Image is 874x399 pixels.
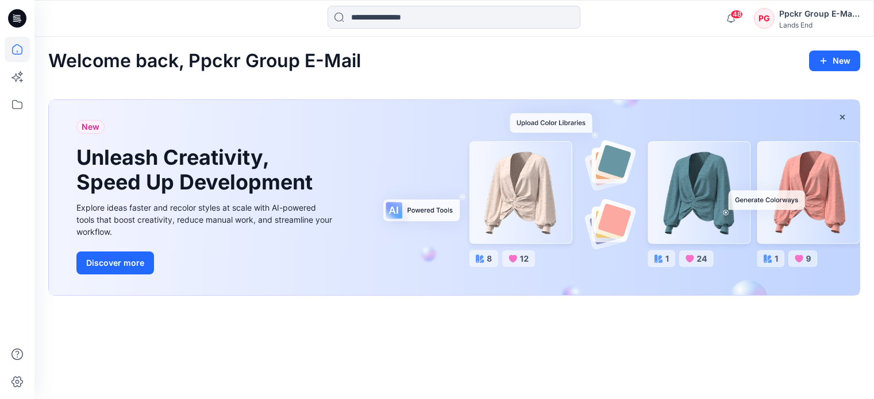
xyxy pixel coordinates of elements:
span: New [82,120,99,134]
div: Ppckr Group E-Mail Pan Pacific [779,7,860,21]
div: Lands End [779,21,860,29]
button: Discover more [76,251,154,274]
h2: Welcome back, Ppckr Group E-Mail [48,51,361,72]
button: New [809,51,860,71]
div: PG [754,8,775,29]
h1: Unleash Creativity, Speed Up Development [76,145,318,195]
a: Discover more [76,251,335,274]
span: 48 [730,10,743,19]
div: Explore ideas faster and recolor styles at scale with AI-powered tools that boost creativity, red... [76,202,335,238]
